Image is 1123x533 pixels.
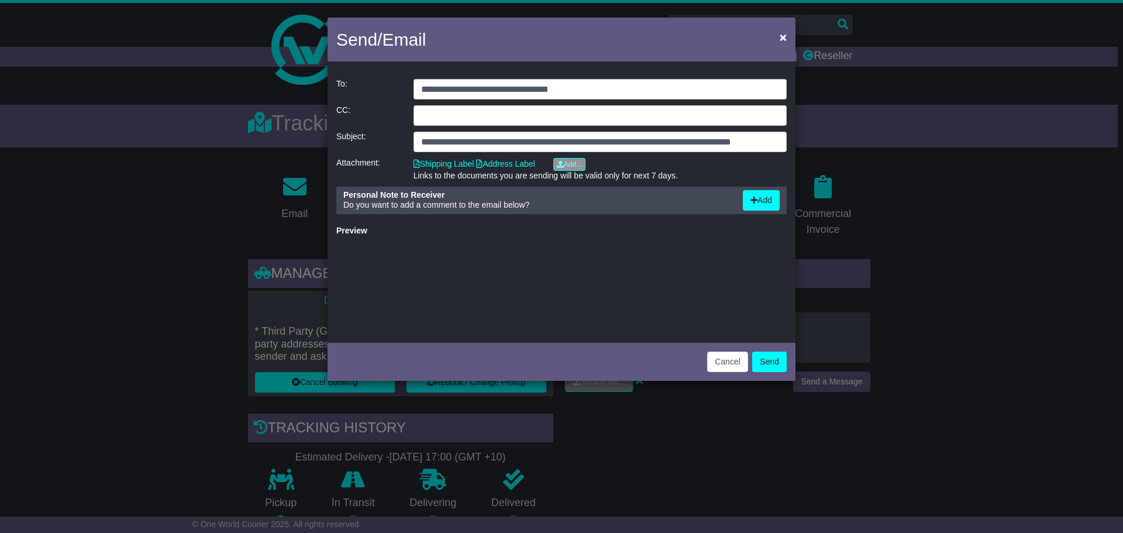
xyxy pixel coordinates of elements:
[414,171,787,181] div: Links to the documents you are sending will be valid only for next 7 days.
[743,190,780,211] button: Add
[414,159,474,169] a: Shipping Label
[343,190,731,200] div: Personal Note to Receiver
[330,79,408,99] div: To:
[476,159,535,169] a: Address Label
[336,26,426,53] h4: Send/Email
[780,30,787,44] span: ×
[336,226,787,236] div: Preview
[330,158,408,181] div: Attachment:
[330,105,408,126] div: CC:
[337,190,737,211] div: Do you want to add a comment to the email below?
[707,352,748,372] button: Cancel
[553,158,585,171] a: Add...
[752,352,787,372] button: Send
[774,25,793,49] button: Close
[330,132,408,152] div: Subject:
